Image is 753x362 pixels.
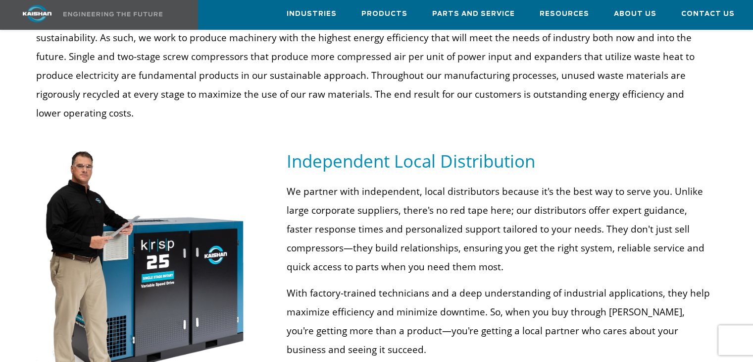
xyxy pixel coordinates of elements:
p: With factory-trained technicians and a deep understanding of industrial applications, they help m... [287,284,710,359]
a: Products [361,0,407,27]
span: Industries [287,8,337,20]
a: About Us [614,0,656,27]
a: Industries [287,0,337,27]
a: Resources [540,0,589,27]
span: About Us [614,8,656,20]
a: Contact Us [681,0,735,27]
a: Parts and Service [432,0,515,27]
p: We partner with independent, local distributors because it's the best way to serve you. Unlike la... [287,182,710,276]
span: Parts and Service [432,8,515,20]
p: We offer products with outstanding energy efficiency and reliability; it’s the core of our missio... [36,9,697,122]
span: Contact Us [681,8,735,20]
h5: Independent Local Distribution [287,150,717,172]
span: Resources [540,8,589,20]
img: Engineering the future [63,12,162,16]
span: Products [361,8,407,20]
